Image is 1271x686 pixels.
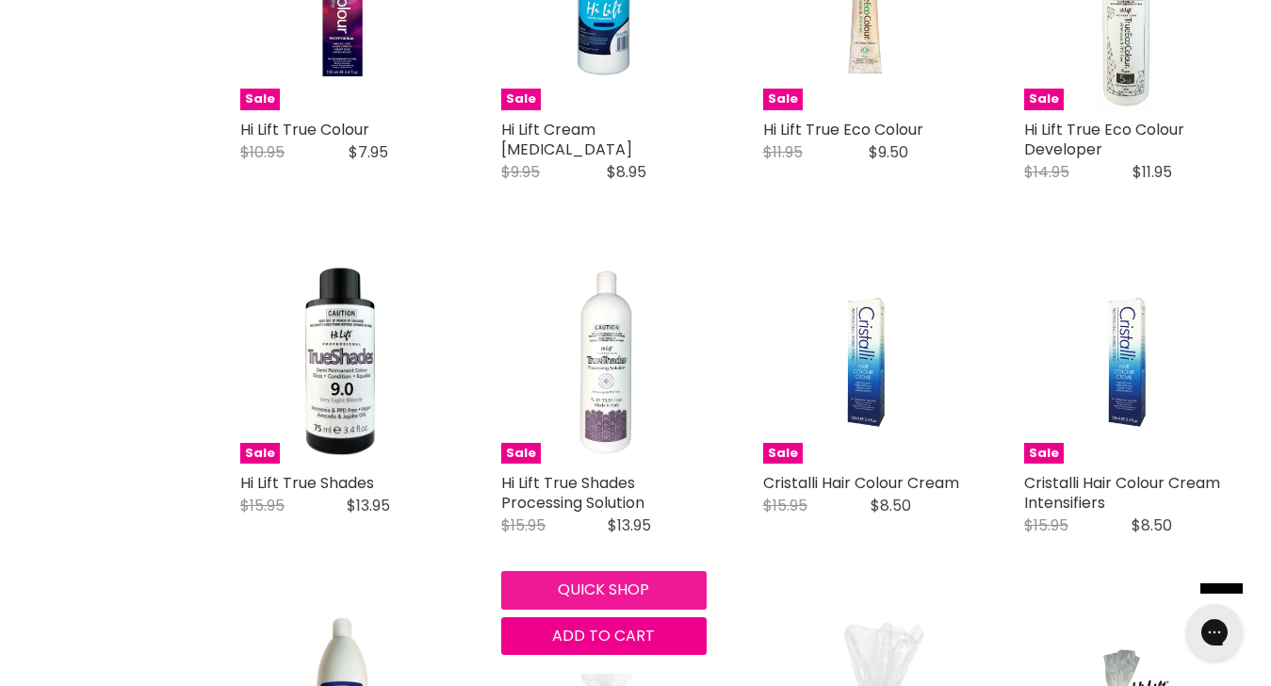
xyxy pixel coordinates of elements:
[240,472,374,494] a: Hi Lift True Shades
[1177,597,1252,667] iframe: Gorgias live chat messenger
[1024,472,1220,514] a: Cristalli Hair Colour Cream Intensifiers
[1132,514,1172,536] span: $8.50
[1024,89,1064,110] span: Sale
[763,141,803,163] span: $11.95
[501,443,541,465] span: Sale
[501,472,644,514] a: Hi Lift True Shades Processing Solution
[240,119,369,140] a: Hi Lift True Colour
[1024,161,1069,183] span: $14.95
[1024,514,1068,536] span: $15.95
[608,514,651,536] span: $13.95
[1024,443,1064,465] span: Sale
[349,141,388,163] span: $7.95
[501,514,546,536] span: $15.95
[240,141,285,163] span: $10.95
[1024,119,1184,160] a: Hi Lift True Eco Colour Developer
[240,89,280,110] span: Sale
[240,264,445,459] img: Hi Lift True Shades
[763,495,807,516] span: $15.95
[763,472,959,494] a: Cristalli Hair Colour Cream
[501,161,540,183] span: $9.95
[763,443,803,465] span: Sale
[240,495,285,516] span: $15.95
[501,617,706,655] button: Add to cart
[763,89,803,110] span: Sale
[763,259,968,464] a: Cristalli Hair Colour Cream Sale
[871,495,911,516] span: $8.50
[1024,259,1229,464] a: Cristalli Hair Colour Cream Sale
[501,89,541,110] span: Sale
[527,259,680,464] img: Hi Lift True Shades Processing Solution
[763,119,923,140] a: Hi Lift True Eco Colour
[240,259,445,464] a: Hi Lift True Shades Hi Lift True Shades Sale
[607,161,646,183] span: $8.95
[797,259,934,464] img: Cristalli Hair Colour Cream
[501,259,706,464] a: Hi Lift True Shades Processing Solution Sale
[1132,161,1172,183] span: $11.95
[869,141,908,163] span: $9.50
[240,443,280,465] span: Sale
[1058,259,1195,464] img: Cristalli Hair Colour Cream
[347,495,390,516] span: $13.95
[501,119,632,160] a: Hi Lift Cream [MEDICAL_DATA]
[552,625,655,646] span: Add to cart
[501,571,706,609] button: Quick shop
